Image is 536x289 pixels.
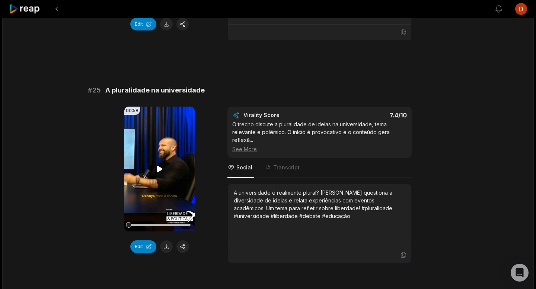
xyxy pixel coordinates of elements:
span: Transcript [273,164,300,171]
div: A universidade é realmente plural? [PERSON_NAME] questiona a diversidade de ideias e relata exper... [234,189,405,220]
button: Edit [130,18,156,30]
div: Virality Score [243,111,323,119]
span: Social [236,164,252,171]
div: 7.4 /10 [327,111,407,119]
div: Open Intercom Messenger [511,264,529,282]
span: # 25 [88,85,101,95]
nav: Tabs [227,158,412,178]
div: O trecho discute a pluralidade de ideias na universidade, tema relevante e polêmico. O início é p... [232,120,407,153]
span: A pluralidade na universidade [105,85,205,95]
div: See More [232,145,407,153]
video: Your browser does not support mp4 format. [124,107,195,231]
button: Edit [130,240,156,253]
